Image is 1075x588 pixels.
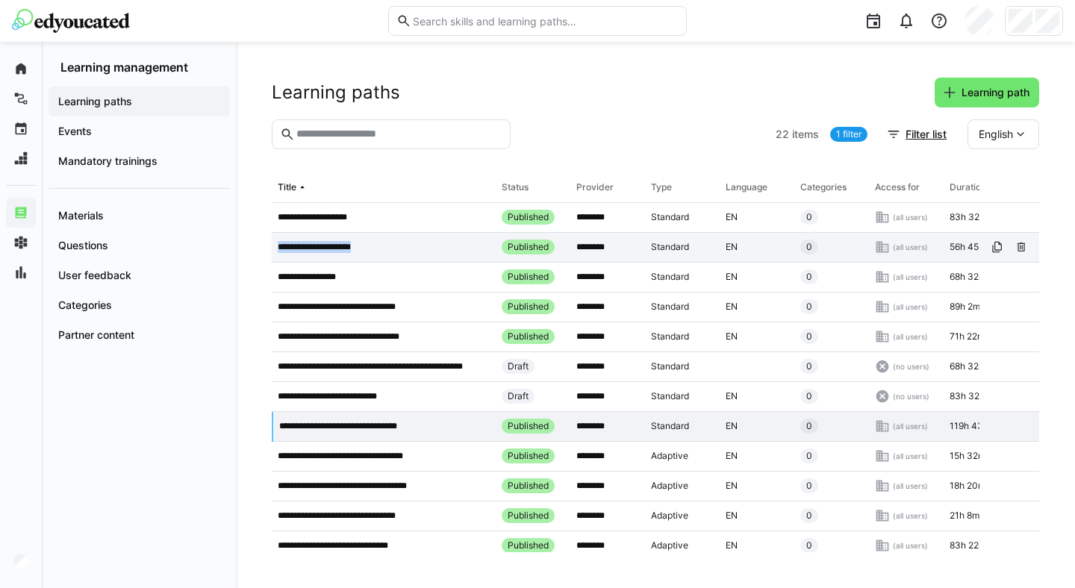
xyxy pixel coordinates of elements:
span: 56h 45m [950,241,986,253]
span: Published [508,420,549,432]
span: EN [726,510,738,522]
span: Standard [651,241,689,253]
span: 68h 32m [950,271,986,283]
span: Adaptive [651,450,688,462]
span: Published [508,271,549,283]
span: 0 [806,390,812,402]
span: (no users) [893,361,929,372]
span: Adaptive [651,539,688,551]
span: Learning path [959,85,1032,100]
span: 15h 32m [950,450,985,462]
span: 22 [776,127,789,142]
span: Standard [651,420,689,432]
span: EN [726,301,738,313]
span: (no users) [893,391,929,401]
span: (all users) [893,540,928,551]
span: 0 [806,420,812,432]
span: Filter list [903,127,949,142]
span: Standard [651,331,689,343]
span: Draft [508,360,529,372]
span: EN [726,271,738,283]
span: 0 [806,360,812,372]
span: Published [508,450,549,462]
span: EN [726,539,738,551]
span: Published [508,331,549,343]
span: EN [726,390,738,402]
div: Type [651,181,672,193]
span: (all users) [893,481,928,491]
span: Published [508,241,549,253]
span: (all users) [893,301,928,312]
span: Published [508,480,549,492]
span: 68h 32m [950,360,986,372]
span: 83h 22m [950,539,986,551]
span: Published [508,539,549,551]
span: Standard [651,360,689,372]
span: EN [726,480,738,492]
span: 0 [806,510,812,522]
span: 83h 32m [950,211,987,223]
span: EN [726,241,738,253]
a: 1 filter [830,127,867,142]
span: Published [508,510,549,522]
span: Published [508,211,549,223]
span: Standard [651,390,689,402]
span: (all users) [893,212,928,222]
span: (all users) [893,331,928,342]
span: 83h 32m [950,390,987,402]
input: Search skills and learning paths… [411,14,679,28]
span: Published [508,301,549,313]
span: 0 [806,271,812,283]
span: EN [726,211,738,223]
div: Language [726,181,767,193]
span: Standard [651,211,689,223]
div: Provider [576,181,614,193]
span: Draft [508,390,529,402]
span: 0 [806,480,812,492]
span: (all users) [893,451,928,461]
span: (all users) [893,272,928,282]
span: Adaptive [651,480,688,492]
span: (all users) [893,421,928,431]
div: Status [502,181,529,193]
h2: Learning paths [272,81,400,104]
span: EN [726,450,738,462]
span: 18h 20m [950,480,985,492]
span: 0 [806,301,812,313]
button: Filter list [879,119,956,149]
div: Categories [800,181,847,193]
div: Duration [950,181,986,193]
span: English [979,127,1013,142]
button: Learning path [935,78,1039,107]
span: 0 [806,211,812,223]
span: 0 [806,241,812,253]
span: 0 [806,331,812,343]
span: 0 [806,450,812,462]
span: 0 [806,539,812,551]
span: EN [726,331,738,343]
span: 119h 43m [950,420,991,432]
span: 89h 2m [950,301,980,313]
div: Access for [875,181,920,193]
span: 71h 22m [950,331,985,343]
span: (all users) [893,242,928,252]
span: Standard [651,301,689,313]
span: Adaptive [651,510,688,522]
span: Standard [651,271,689,283]
span: EN [726,420,738,432]
span: items [792,127,819,142]
div: Title [278,181,296,193]
span: (all users) [893,510,928,521]
span: 21h 8m [950,510,979,522]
